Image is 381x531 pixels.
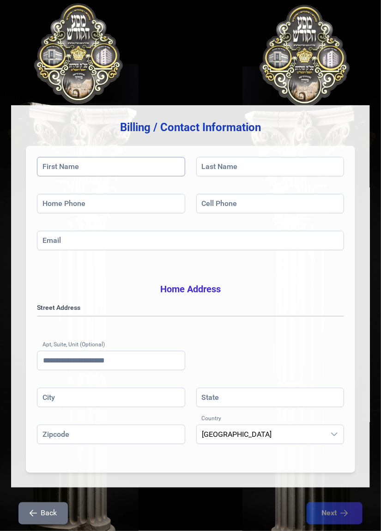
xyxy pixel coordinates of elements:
[37,303,344,312] label: Street Address
[26,120,355,135] h3: Billing / Contact Information
[307,502,363,525] button: Next
[37,283,344,296] h3: Home Address
[197,425,326,444] span: United States
[325,425,344,444] div: dropdown trigger
[18,502,68,525] button: Back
